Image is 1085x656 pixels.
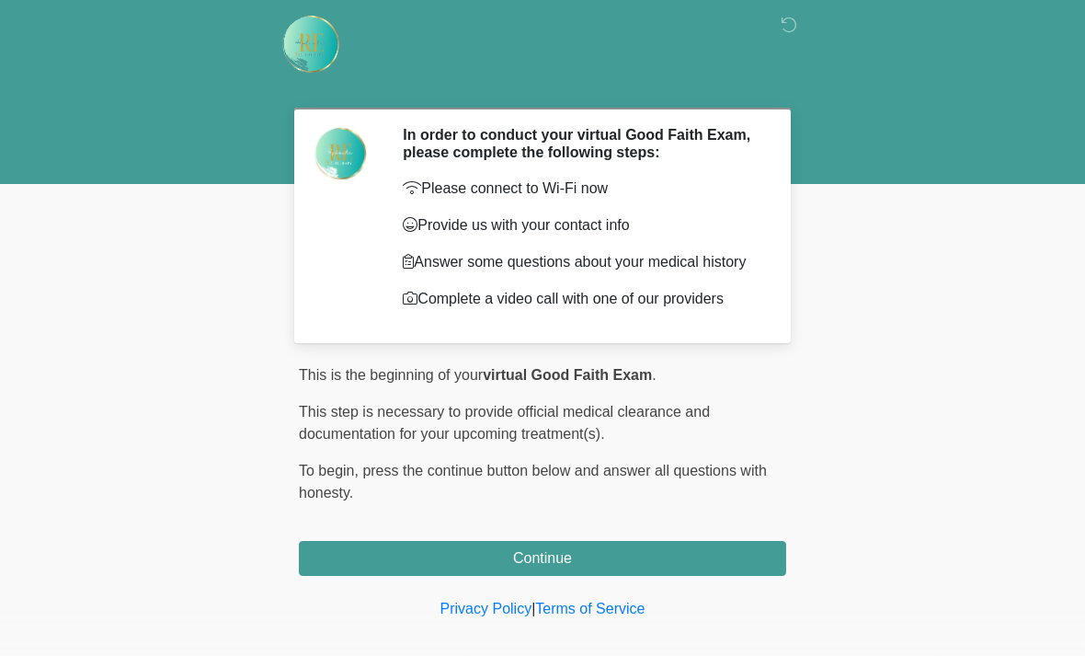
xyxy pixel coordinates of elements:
button: Continue [299,541,786,576]
p: Please connect to Wi-Fi now [403,178,759,200]
img: Agent Avatar [313,126,368,181]
p: Provide us with your contact info [403,214,759,236]
span: This step is necessary to provide official medical clearance and documentation for your upcoming ... [299,404,710,442]
span: To begin, [299,463,362,478]
a: Terms of Service [535,601,645,616]
strong: virtual Good Faith Exam [483,367,652,383]
span: This is the beginning of your [299,367,483,383]
a: | [531,601,535,616]
span: . [652,367,656,383]
p: Answer some questions about your medical history [403,251,759,273]
a: Privacy Policy [440,601,532,616]
span: press the continue button below and answer all questions with honesty. [299,463,767,501]
img: Rehydrate Aesthetics & Wellness Logo [280,14,341,75]
h2: In order to conduct your virtual Good Faith Exam, please complete the following steps: [403,126,759,161]
p: Complete a video call with one of our providers [403,288,759,310]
